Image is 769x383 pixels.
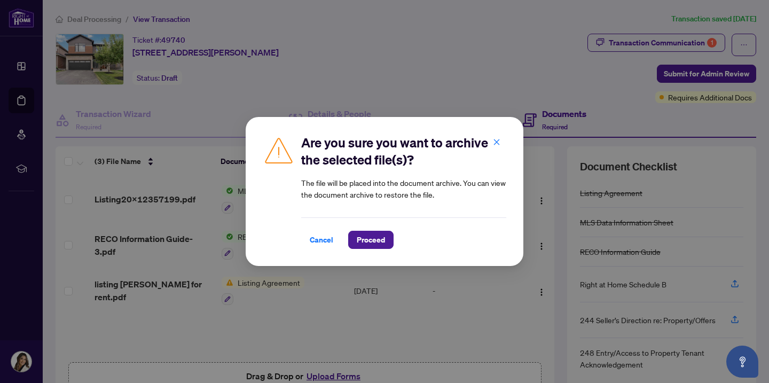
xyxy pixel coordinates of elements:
[357,231,385,248] span: Proceed
[310,231,333,248] span: Cancel
[301,134,506,168] h2: Are you sure you want to archive the selected file(s)?
[493,138,500,146] span: close
[348,231,394,249] button: Proceed
[726,346,758,378] button: Open asap
[301,231,342,249] button: Cancel
[301,177,506,200] article: The file will be placed into the document archive. You can view the document archive to restore t...
[263,134,295,166] img: Caution Icon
